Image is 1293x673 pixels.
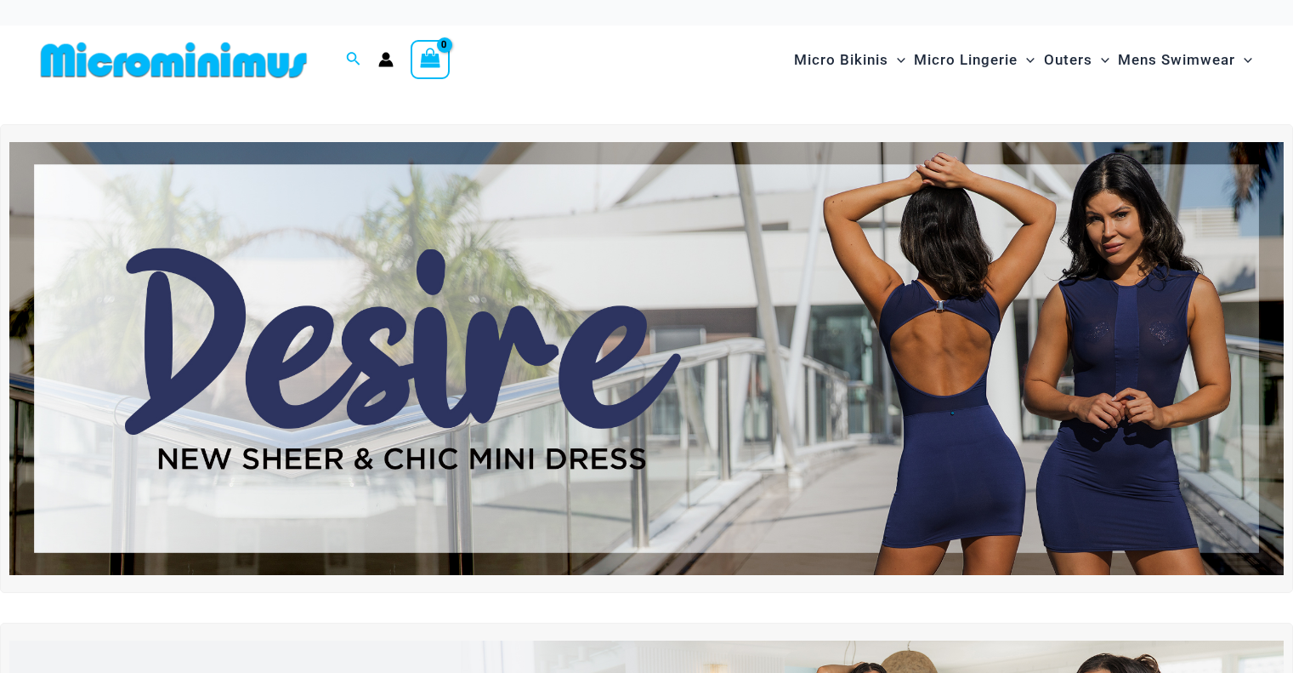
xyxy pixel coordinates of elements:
a: Micro LingerieMenu ToggleMenu Toggle [910,34,1039,86]
span: Menu Toggle [1092,38,1109,82]
a: Micro BikinisMenu ToggleMenu Toggle [790,34,910,86]
a: Account icon link [378,52,394,67]
a: OutersMenu ToggleMenu Toggle [1040,34,1114,86]
span: Micro Lingerie [914,38,1018,82]
a: View Shopping Cart, empty [411,40,450,79]
span: Menu Toggle [888,38,905,82]
nav: Site Navigation [787,31,1259,88]
span: Menu Toggle [1235,38,1252,82]
a: Mens SwimwearMenu ToggleMenu Toggle [1114,34,1256,86]
span: Micro Bikinis [794,38,888,82]
img: Desire me Navy Dress [9,142,1284,575]
span: Mens Swimwear [1118,38,1235,82]
a: Search icon link [346,49,361,71]
img: MM SHOP LOGO FLAT [34,41,314,79]
span: Menu Toggle [1018,38,1035,82]
span: Outers [1044,38,1092,82]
